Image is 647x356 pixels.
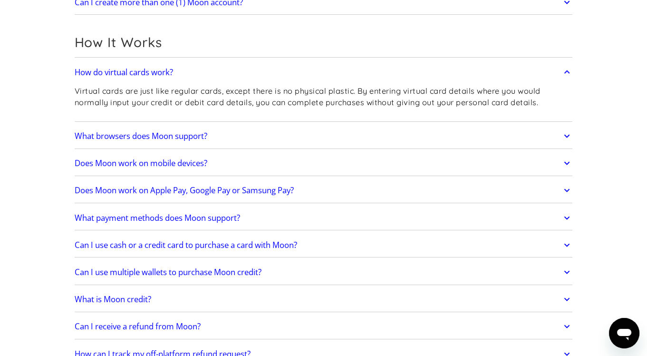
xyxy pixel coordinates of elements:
h2: What payment methods does Moon support? [75,213,240,223]
a: What is Moon credit? [75,289,573,309]
a: Can I use multiple wallets to purchase Moon credit? [75,262,573,282]
a: Does Moon work on Apple Pay, Google Pay or Samsung Pay? [75,181,573,201]
h2: Does Moon work on Apple Pay, Google Pay or Samsung Pay? [75,186,294,195]
h2: Does Moon work on mobile devices? [75,158,207,168]
p: Virtual cards are just like regular cards, except there is no physical plastic. By entering virtu... [75,85,573,109]
h2: What is Moon credit? [75,295,151,304]
h2: Can I use multiple wallets to purchase Moon credit? [75,267,261,277]
a: What browsers does Moon support? [75,126,573,146]
iframe: Button to launch messaging window [609,318,639,348]
h2: How do virtual cards work? [75,68,173,77]
a: How do virtual cards work? [75,62,573,82]
h2: What browsers does Moon support? [75,131,207,141]
h2: Can I receive a refund from Moon? [75,322,201,331]
a: Can I receive a refund from Moon? [75,316,573,336]
a: What payment methods does Moon support? [75,208,573,228]
a: Does Moon work on mobile devices? [75,153,573,173]
a: Can I use cash or a credit card to purchase a card with Moon? [75,235,573,255]
h2: How It Works [75,34,573,50]
h2: Can I use cash or a credit card to purchase a card with Moon? [75,240,297,250]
